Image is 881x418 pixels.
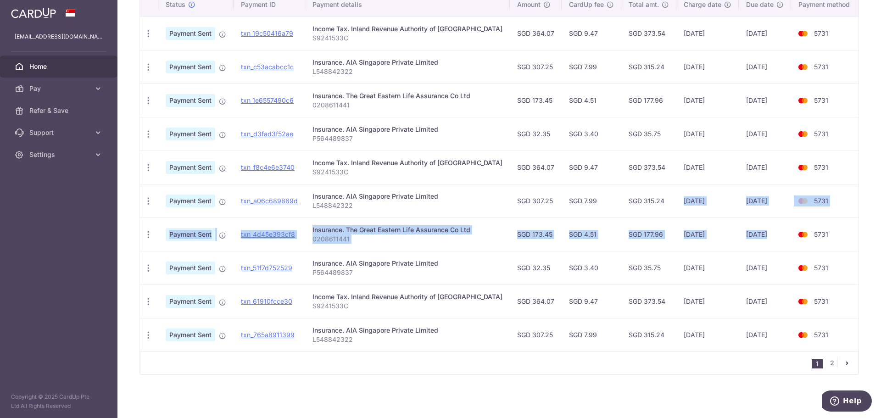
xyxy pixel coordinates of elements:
[562,17,621,50] td: SGD 9.47
[166,329,215,341] span: Payment Sent
[241,63,294,71] a: txn_c53acabcc1c
[621,50,676,84] td: SGD 315.24
[312,201,502,210] p: L548842322
[510,184,562,217] td: SGD 307.25
[312,268,502,277] p: P564489837
[510,150,562,184] td: SGD 364.07
[510,117,562,150] td: SGD 32.35
[794,229,812,240] img: Bank Card
[166,128,215,140] span: Payment Sent
[312,33,502,43] p: S9241533C
[166,27,215,40] span: Payment Sent
[814,264,828,272] span: 5731
[29,84,90,93] span: Pay
[676,117,739,150] td: [DATE]
[794,128,812,139] img: Bank Card
[312,58,502,67] div: Insurance. AIA Singapore Private Limited
[166,195,215,207] span: Payment Sent
[312,158,502,167] div: Income Tax. Inland Revenue Authority of [GEOGRAPHIC_DATA]
[11,7,56,18] img: CardUp
[794,95,812,106] img: Bank Card
[510,50,562,84] td: SGD 307.25
[312,335,502,344] p: L548842322
[739,117,791,150] td: [DATE]
[166,61,215,73] span: Payment Sent
[794,28,812,39] img: Bank Card
[510,284,562,318] td: SGD 364.07
[241,163,295,171] a: txn_f8c4e6e3740
[814,331,828,339] span: 5731
[241,331,295,339] a: txn_765a8911399
[621,84,676,117] td: SGD 177.96
[739,17,791,50] td: [DATE]
[29,62,90,71] span: Home
[241,264,292,272] a: txn_51f7d752529
[166,228,215,241] span: Payment Sent
[312,24,502,33] div: Income Tax. Inland Revenue Authority of [GEOGRAPHIC_DATA]
[814,197,828,205] span: 5731
[312,225,502,234] div: Insurance. The Great Eastern Life Assurance Co Ltd
[621,184,676,217] td: SGD 315.24
[676,84,739,117] td: [DATE]
[814,63,828,71] span: 5731
[621,217,676,251] td: SGD 177.96
[166,262,215,274] span: Payment Sent
[562,251,621,284] td: SGD 3.40
[676,17,739,50] td: [DATE]
[312,91,502,100] div: Insurance. The Great Eastern Life Assurance Co Ltd
[621,318,676,351] td: SGD 315.24
[510,17,562,50] td: SGD 364.07
[814,29,828,37] span: 5731
[739,50,791,84] td: [DATE]
[29,150,90,159] span: Settings
[739,251,791,284] td: [DATE]
[621,117,676,150] td: SGD 35.75
[739,184,791,217] td: [DATE]
[794,329,812,340] img: Bank Card
[562,150,621,184] td: SGD 9.47
[621,150,676,184] td: SGD 373.54
[510,318,562,351] td: SGD 307.25
[676,217,739,251] td: [DATE]
[241,197,298,205] a: txn_a06c689869d
[562,50,621,84] td: SGD 7.99
[562,117,621,150] td: SGD 3.40
[812,359,823,368] li: 1
[312,125,502,134] div: Insurance. AIA Singapore Private Limited
[510,251,562,284] td: SGD 32.35
[676,50,739,84] td: [DATE]
[822,390,872,413] iframe: Opens a widget where you can find more information
[510,84,562,117] td: SGD 173.45
[510,217,562,251] td: SGD 173.45
[676,284,739,318] td: [DATE]
[562,84,621,117] td: SGD 4.51
[794,61,812,72] img: Bank Card
[814,230,828,238] span: 5731
[676,150,739,184] td: [DATE]
[241,29,293,37] a: txn_19c50416a79
[562,318,621,351] td: SGD 7.99
[814,96,828,104] span: 5731
[166,295,215,308] span: Payment Sent
[241,297,292,305] a: txn_61910fcce30
[676,318,739,351] td: [DATE]
[621,251,676,284] td: SGD 35.75
[312,234,502,244] p: 0208611441
[794,162,812,173] img: Bank Card
[166,161,215,174] span: Payment Sent
[241,130,293,138] a: txn_d3fad3f52ae
[15,32,103,41] p: [EMAIL_ADDRESS][DOMAIN_NAME]
[312,301,502,311] p: S9241533C
[312,134,502,143] p: P564489837
[676,184,739,217] td: [DATE]
[312,192,502,201] div: Insurance. AIA Singapore Private Limited
[812,352,858,374] nav: pager
[814,297,828,305] span: 5731
[739,318,791,351] td: [DATE]
[739,217,791,251] td: [DATE]
[312,67,502,76] p: L548842322
[166,94,215,107] span: Payment Sent
[29,128,90,137] span: Support
[241,96,294,104] a: txn_1e6557490c6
